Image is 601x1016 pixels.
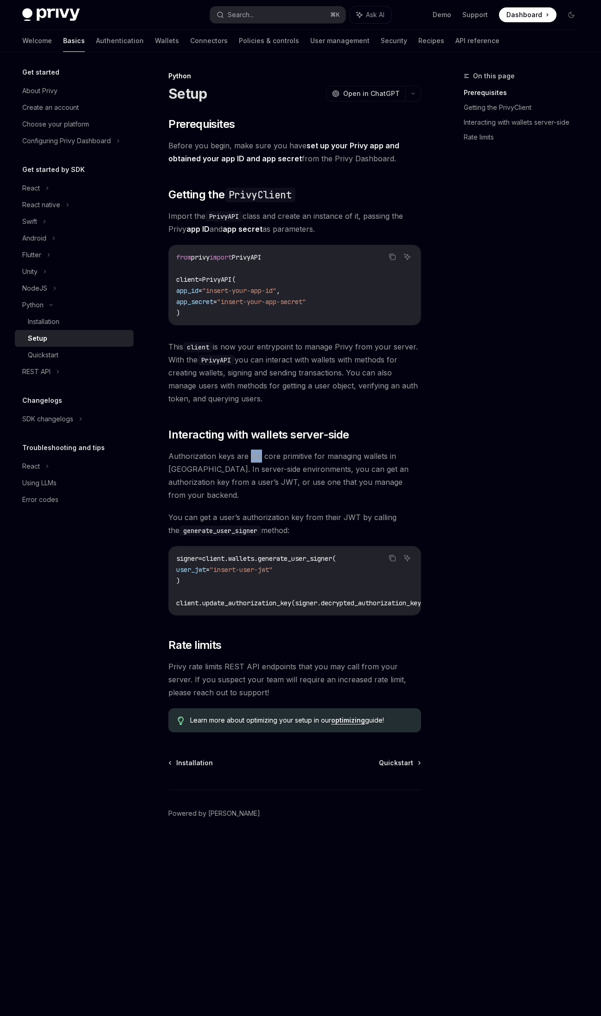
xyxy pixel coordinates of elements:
span: "insert-your-app-secret" [217,298,306,306]
button: Open in ChatGPT [326,86,405,102]
h5: Get started [22,67,59,78]
a: Setup [15,330,134,347]
img: dark logo [22,8,80,21]
a: Installation [15,313,134,330]
button: Search...⌘K [210,6,345,23]
a: Security [381,30,407,52]
a: Using LLMs [15,475,134,491]
span: ) [176,577,180,585]
span: Authorization keys are the core primitive for managing wallets in [GEOGRAPHIC_DATA]. In server-si... [168,450,421,502]
div: Search... [228,9,254,20]
a: Error codes [15,491,134,508]
div: About Privy [22,85,58,96]
svg: Tip [178,717,184,725]
span: On this page [473,70,515,82]
h5: Changelogs [22,395,62,406]
code: PrivyClient [225,188,295,202]
a: Choose your platform [15,116,134,133]
a: Prerequisites [464,85,586,100]
div: Error codes [22,494,58,505]
span: Open in ChatGPT [343,89,400,98]
a: Create an account [15,99,134,116]
span: Before you begin, make sure you have from the Privy Dashboard. [168,139,421,165]
a: Recipes [418,30,444,52]
a: About Privy [15,83,134,99]
div: Configuring Privy Dashboard [22,135,111,146]
span: Privy rate limits REST API endpoints that you may call from your server. If you suspect your team... [168,660,421,699]
span: Rate limits [168,638,221,653]
a: Basics [63,30,85,52]
strong: app secret [223,224,262,234]
span: Interacting with wallets server-side [168,427,349,442]
a: Support [462,10,488,19]
span: Getting the [168,187,295,202]
div: Create an account [22,102,79,113]
a: Getting the PrivyClient [464,100,586,115]
span: = [198,554,202,563]
a: Interacting with wallets server-side [464,115,586,130]
span: privy [191,253,210,261]
span: PrivyAPI [232,253,262,261]
button: Toggle dark mode [564,7,579,22]
span: Import the class and create an instance of it, passing the Privy and as parameters. [168,210,421,235]
div: Unity [22,266,38,277]
button: Ask AI [350,6,391,23]
span: = [206,565,210,574]
span: Installation [176,758,213,768]
span: This is now your entrypoint to manage Privy from your server. With the you can interact with wall... [168,340,421,405]
span: from [176,253,191,261]
div: SDK changelogs [22,413,73,425]
button: Copy the contents from the code block [386,552,398,564]
a: API reference [455,30,499,52]
div: Using LLMs [22,477,57,489]
div: NodeJS [22,283,47,294]
span: = [198,275,202,284]
button: Ask AI [401,552,413,564]
span: import [210,253,232,261]
div: Python [168,71,421,81]
a: optimizing [331,716,365,724]
span: signer [176,554,198,563]
div: Flutter [22,249,41,260]
span: client.wallets.generate_user_signer( [202,554,336,563]
span: client.update_authorization_key(signer.decrypted_authorization_key) [176,599,425,607]
div: Quickstart [28,349,58,361]
span: Prerequisites [168,117,235,132]
a: Welcome [22,30,52,52]
span: ) [176,309,180,317]
a: Powered by [PERSON_NAME] [168,809,260,818]
span: ⌘ K [330,11,340,19]
a: Wallets [155,30,179,52]
code: PrivyAPI [198,355,235,365]
div: Choose your platform [22,119,89,130]
span: You can get a user’s authorization key from their JWT by calling the method: [168,511,421,537]
span: Dashboard [506,10,542,19]
button: Copy the contents from the code block [386,251,398,263]
span: , [276,286,280,295]
a: Connectors [190,30,228,52]
span: Quickstart [379,758,413,768]
strong: app ID [186,224,210,234]
a: Installation [169,758,213,768]
a: Demo [433,10,451,19]
div: Setup [28,333,47,344]
span: PrivyAPI( [202,275,236,284]
span: Ask AI [366,10,384,19]
span: app_id [176,286,198,295]
span: "insert-user-jwt" [210,565,273,574]
div: REST API [22,366,51,377]
code: PrivyAPI [205,211,243,222]
div: Android [22,233,46,244]
div: React [22,461,40,472]
button: Ask AI [401,251,413,263]
a: Authentication [96,30,144,52]
span: = [213,298,217,306]
span: client [176,275,198,284]
a: User management [310,30,370,52]
a: Policies & controls [239,30,299,52]
span: Learn more about optimizing your setup in our guide! [190,716,412,725]
code: generate_user_signer [179,526,261,536]
div: Installation [28,316,59,327]
span: "insert-your-app-id" [202,286,276,295]
span: = [198,286,202,295]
